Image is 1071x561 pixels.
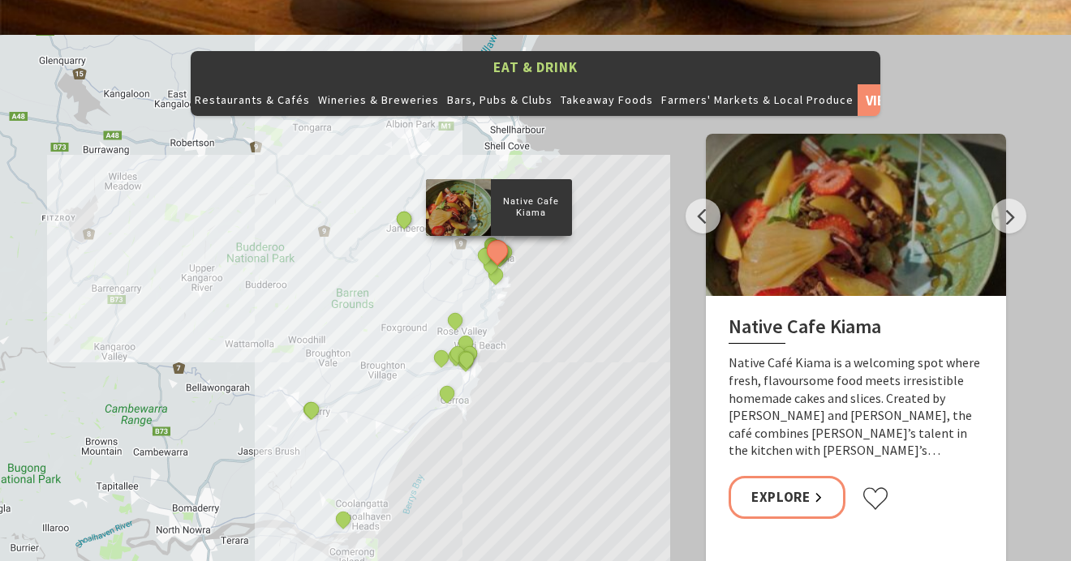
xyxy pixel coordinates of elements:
button: See detail about The Blue Swimmer at Seahaven [437,383,458,404]
h2: Native Cafe Kiama [729,315,983,345]
button: See detail about Coolangatta Estate [333,508,354,529]
button: See detail about Gather. By the Hill [456,349,477,370]
p: Native Cafe Kiama [491,194,572,220]
button: See detail about The Dairy Bar [301,399,322,420]
p: Native Café Kiama is a welcoming spot where fresh, flavoursome food meets irresistible homemade c... [729,354,983,460]
button: Previous [686,199,720,233]
button: Wineries & Breweries [314,84,443,116]
button: Takeaway Foods [557,84,657,116]
button: Bars, Pubs & Clubs [443,84,557,116]
button: See detail about Silica Restaurant and Bar [487,246,508,267]
button: See detail about Jamberoo Pub [394,208,415,229]
button: Next [991,199,1026,233]
a: View All [858,84,904,116]
a: Explore [729,476,845,519]
button: See detail about Green Caffeen [475,245,496,266]
button: See detail about Crooked River Estate [431,347,452,368]
button: Farmers' Markets & Local Produce [657,84,858,116]
button: Click to favourite Native Cafe Kiama [862,486,889,511]
button: See detail about Cin Cin Wine Bar [485,264,506,285]
button: Restaurants & Cafés [191,84,314,116]
button: See detail about Native Cafe Kiama [482,235,512,265]
button: Eat & Drink [191,51,880,84]
button: See detail about Schottlanders Wagyu Beef [445,310,466,331]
